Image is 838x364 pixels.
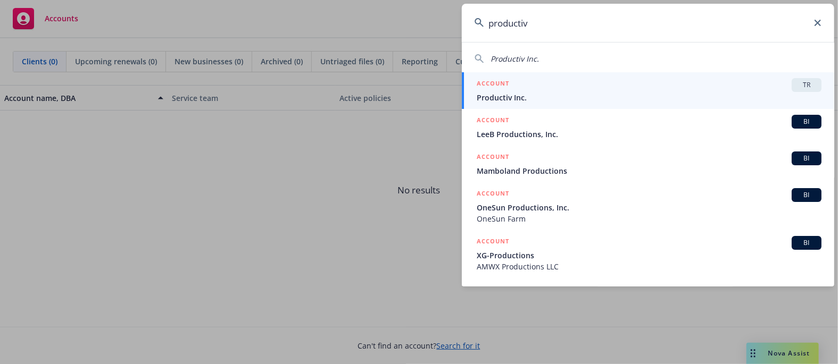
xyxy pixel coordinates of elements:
span: Mamboland Productions [477,165,822,176]
h5: ACCOUNT [477,151,509,164]
span: LeeB Productions, Inc. [477,129,822,140]
h5: POLICY [477,284,501,294]
span: Productiv Inc. [477,92,822,103]
span: TR [796,80,817,90]
span: BI [796,238,817,248]
span: BI [796,154,817,163]
h5: ACCOUNT [477,188,509,201]
span: AMWX Productions LLC [477,261,822,272]
h5: ACCOUNT [477,78,509,91]
a: POLICY [462,278,834,324]
span: BI [796,190,817,200]
span: OneSun Farm [477,213,822,224]
span: Productiv Inc. [491,54,539,64]
input: Search... [462,4,834,42]
a: ACCOUNTTRProductiv Inc. [462,72,834,109]
span: OneSun Productions, Inc. [477,202,822,213]
span: XG-Productions [477,250,822,261]
a: ACCOUNTBIXG-ProductionsAMWX Productions LLC [462,230,834,278]
a: ACCOUNTBIOneSun Productions, Inc.OneSun Farm [462,182,834,230]
a: ACCOUNTBILeeB Productions, Inc. [462,109,834,146]
span: BI [796,117,817,126]
h5: ACCOUNT [477,115,509,128]
a: ACCOUNTBIMamboland Productions [462,146,834,182]
h5: ACCOUNT [477,236,509,249]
